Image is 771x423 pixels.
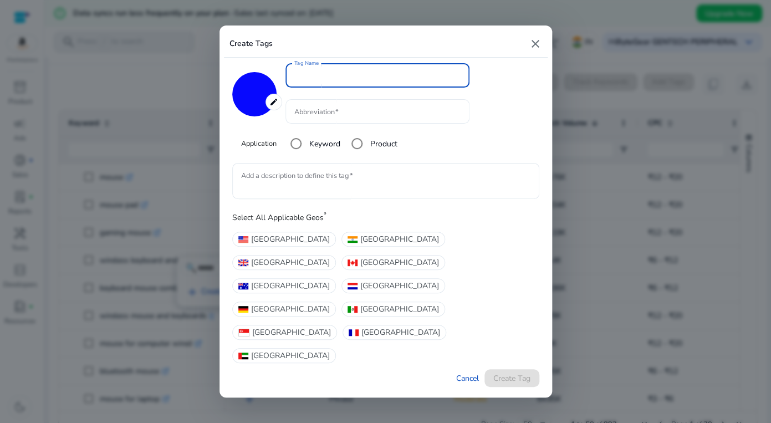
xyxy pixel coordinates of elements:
[232,212,326,226] label: Select All Applicable Geos
[368,138,397,150] label: Product
[307,138,340,150] label: Keyword
[361,327,440,338] span: [GEOGRAPHIC_DATA]
[529,37,542,50] mat-icon: close
[251,233,330,245] span: [GEOGRAPHIC_DATA]
[251,257,330,268] span: [GEOGRAPHIC_DATA]
[241,139,277,149] mat-label: Application
[360,233,439,245] span: [GEOGRAPHIC_DATA]
[265,94,282,110] mat-icon: edit
[252,327,331,338] span: [GEOGRAPHIC_DATA]
[251,303,330,315] span: [GEOGRAPHIC_DATA]
[294,60,319,68] mat-label: Tag Name
[251,350,330,361] span: [GEOGRAPHIC_DATA]
[360,280,439,292] span: [GEOGRAPHIC_DATA]
[229,39,273,49] h5: Create Tags
[360,257,439,268] span: [GEOGRAPHIC_DATA]
[456,373,479,384] a: Cancel
[360,303,439,315] span: [GEOGRAPHIC_DATA]
[251,280,330,292] span: [GEOGRAPHIC_DATA]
